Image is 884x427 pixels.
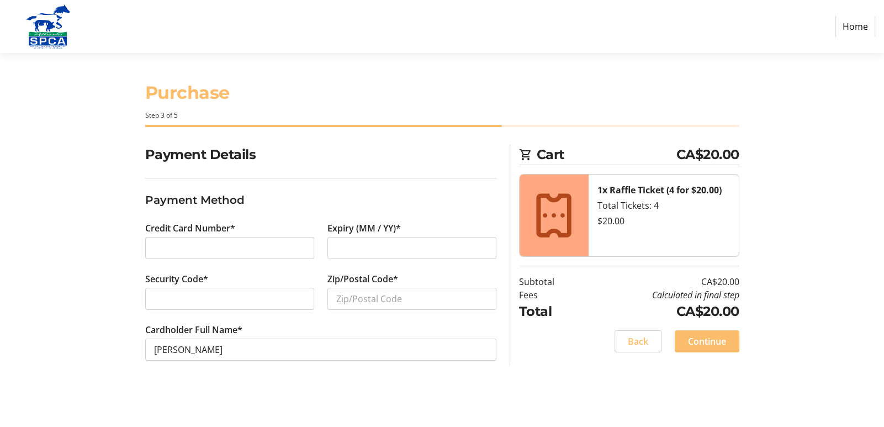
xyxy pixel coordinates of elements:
[145,80,739,106] h1: Purchase
[145,339,496,361] input: Card Holder Name
[145,110,739,120] div: Step 3 of 5
[835,16,875,37] a: Home
[597,184,722,196] strong: 1x Raffle Ticket (4 for $20.00)
[9,4,87,49] img: Alberta SPCA's Logo
[597,214,730,228] div: $20.00
[676,145,739,165] span: CA$20.00
[145,145,496,165] h2: Payment Details
[519,302,583,321] td: Total
[145,192,496,208] h3: Payment Method
[327,288,496,310] input: Zip/Postal Code
[597,199,730,212] div: Total Tickets: 4
[675,330,739,352] button: Continue
[688,335,726,348] span: Continue
[336,241,488,255] iframe: Secure expiration date input frame
[145,272,208,286] label: Security Code*
[583,275,739,288] td: CA$20.00
[327,222,401,235] label: Expiry (MM / YY)*
[583,288,739,302] td: Calculated in final step
[327,272,398,286] label: Zip/Postal Code*
[628,335,648,348] span: Back
[615,330,661,352] button: Back
[154,241,305,255] iframe: Secure card number input frame
[537,145,676,165] span: Cart
[519,275,583,288] td: Subtotal
[519,288,583,302] td: Fees
[145,323,242,336] label: Cardholder Full Name*
[145,222,235,235] label: Credit Card Number*
[154,292,305,305] iframe: Secure CVC input frame
[583,302,739,321] td: CA$20.00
